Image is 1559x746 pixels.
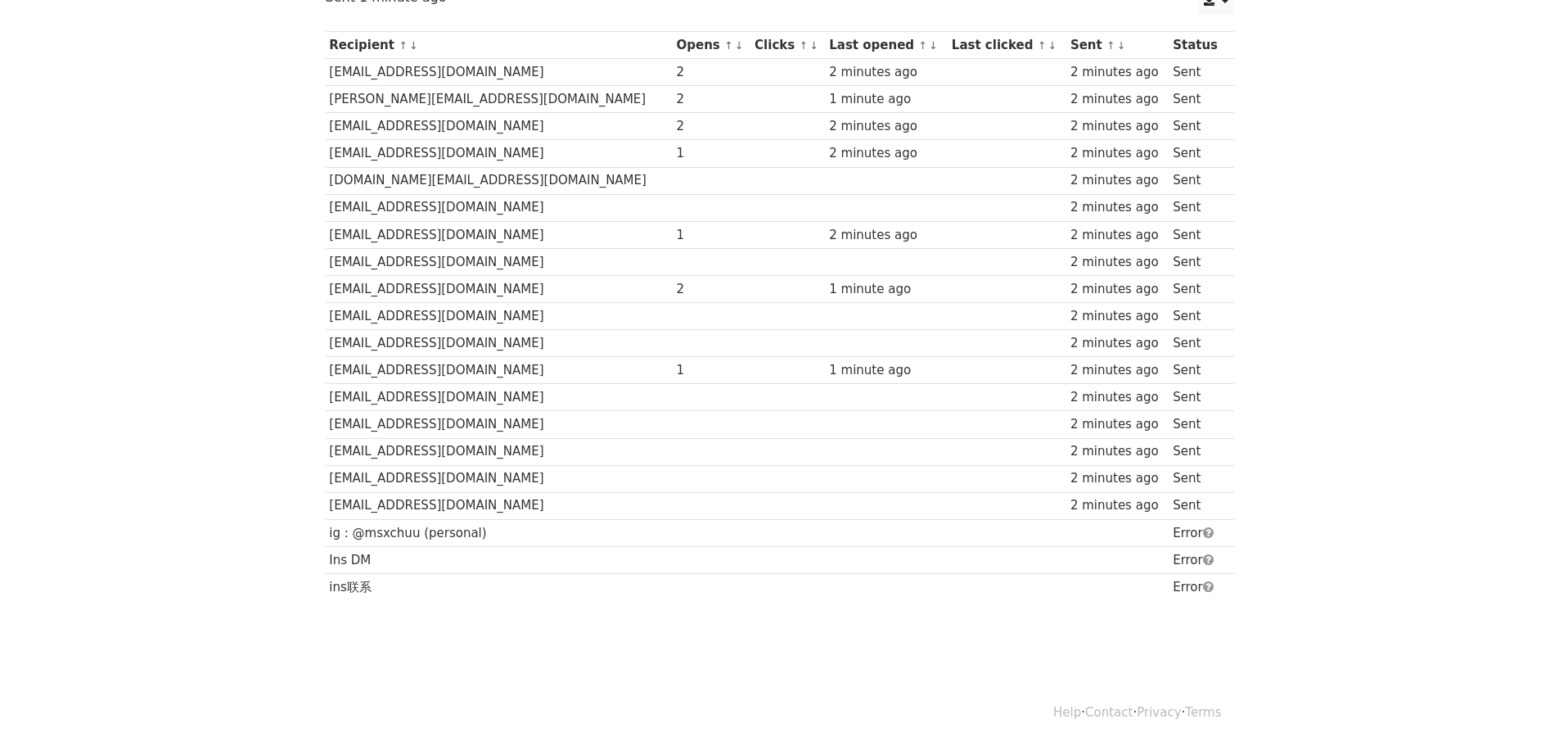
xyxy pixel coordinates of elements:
[1169,194,1225,221] td: Sent
[1053,705,1081,720] a: Help
[676,226,746,245] div: 1
[829,144,944,163] div: 2 minutes ago
[1070,415,1165,434] div: 2 minutes ago
[1070,90,1165,109] div: 2 minutes ago
[1066,32,1169,59] th: Sent
[1070,307,1165,326] div: 2 minutes ago
[1070,280,1165,299] div: 2 minutes ago
[1070,63,1165,82] div: 2 minutes ago
[1070,144,1165,163] div: 2 minutes ago
[1070,198,1165,217] div: 2 minutes ago
[1070,496,1165,515] div: 2 minutes ago
[1169,411,1225,438] td: Sent
[326,167,673,194] td: [DOMAIN_NAME][EMAIL_ADDRESS][DOMAIN_NAME]
[809,39,818,52] a: ↓
[1169,330,1225,357] td: Sent
[829,63,944,82] div: 2 minutes ago
[676,63,746,82] div: 2
[724,39,733,52] a: ↑
[948,32,1066,59] th: Last clicked
[1106,39,1115,52] a: ↑
[799,39,808,52] a: ↑
[326,275,673,302] td: [EMAIL_ADDRESS][DOMAIN_NAME]
[1070,334,1165,353] div: 2 minutes ago
[1169,546,1225,573] td: Error
[750,32,825,59] th: Clicks
[825,32,948,59] th: Last opened
[1038,39,1047,52] a: ↑
[326,546,673,573] td: Ins DM
[1169,248,1225,275] td: Sent
[1169,465,1225,492] td: Sent
[676,280,746,299] div: 2
[1048,39,1057,52] a: ↓
[326,411,673,438] td: [EMAIL_ADDRESS][DOMAIN_NAME]
[1477,667,1559,746] iframe: Chat Widget
[399,39,408,52] a: ↑
[326,221,673,248] td: [EMAIL_ADDRESS][DOMAIN_NAME]
[1137,705,1181,720] a: Privacy
[1169,384,1225,411] td: Sent
[676,144,746,163] div: 1
[1169,275,1225,302] td: Sent
[326,86,673,113] td: [PERSON_NAME][EMAIL_ADDRESS][DOMAIN_NAME]
[829,226,944,245] div: 2 minutes ago
[829,117,944,136] div: 2 minutes ago
[1070,469,1165,488] div: 2 minutes ago
[326,32,673,59] th: Recipient
[735,39,744,52] a: ↓
[1169,303,1225,330] td: Sent
[326,140,673,167] td: [EMAIL_ADDRESS][DOMAIN_NAME]
[1070,171,1165,190] div: 2 minutes ago
[1169,140,1225,167] td: Sent
[1169,59,1225,86] td: Sent
[829,90,944,109] div: 1 minute ago
[326,438,673,465] td: [EMAIL_ADDRESS][DOMAIN_NAME]
[1169,32,1225,59] th: Status
[326,357,673,384] td: [EMAIL_ADDRESS][DOMAIN_NAME]
[409,39,418,52] a: ↓
[1070,253,1165,272] div: 2 minutes ago
[1169,573,1225,600] td: Error
[829,361,944,380] div: 1 minute ago
[918,39,927,52] a: ↑
[929,39,938,52] a: ↓
[326,519,673,546] td: ig : @msxchuu (personal)
[326,194,673,221] td: [EMAIL_ADDRESS][DOMAIN_NAME]
[326,248,673,275] td: [EMAIL_ADDRESS][DOMAIN_NAME]
[676,361,746,380] div: 1
[1169,113,1225,140] td: Sent
[829,280,944,299] div: 1 minute ago
[1185,705,1221,720] a: Terms
[1169,221,1225,248] td: Sent
[326,330,673,357] td: [EMAIL_ADDRESS][DOMAIN_NAME]
[1070,117,1165,136] div: 2 minutes ago
[1085,705,1133,720] a: Contact
[326,59,673,86] td: [EMAIL_ADDRESS][DOMAIN_NAME]
[1169,357,1225,384] td: Sent
[1070,361,1165,380] div: 2 minutes ago
[1070,388,1165,407] div: 2 minutes ago
[1169,86,1225,113] td: Sent
[326,573,673,600] td: ins联系
[1169,438,1225,465] td: Sent
[673,32,751,59] th: Opens
[1169,167,1225,194] td: Sent
[326,113,673,140] td: [EMAIL_ADDRESS][DOMAIN_NAME]
[676,117,746,136] div: 2
[1169,492,1225,519] td: Sent
[326,492,673,519] td: [EMAIL_ADDRESS][DOMAIN_NAME]
[1070,226,1165,245] div: 2 minutes ago
[1117,39,1126,52] a: ↓
[326,465,673,492] td: [EMAIL_ADDRESS][DOMAIN_NAME]
[326,384,673,411] td: [EMAIL_ADDRESS][DOMAIN_NAME]
[1070,442,1165,461] div: 2 minutes ago
[1477,667,1559,746] div: 聊天小组件
[676,90,746,109] div: 2
[1169,519,1225,546] td: Error
[326,303,673,330] td: [EMAIL_ADDRESS][DOMAIN_NAME]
